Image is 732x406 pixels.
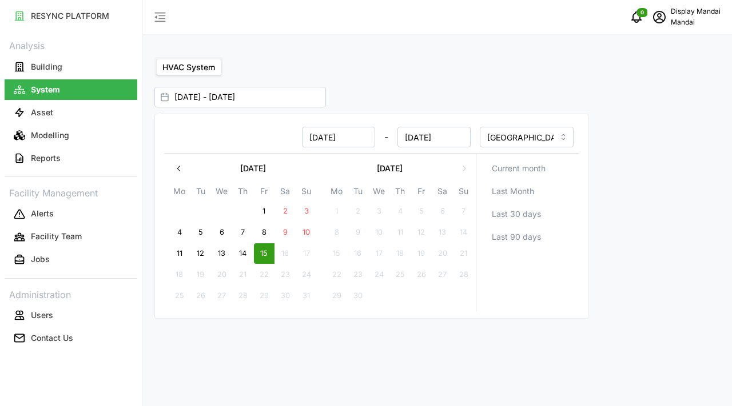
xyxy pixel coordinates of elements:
[190,243,211,264] button: 12 August 2025
[5,78,137,101] a: System
[347,184,368,201] th: Tu
[169,264,190,285] button: 18 August 2025
[5,79,137,100] button: System
[296,286,317,306] button: 31 August 2025
[5,248,137,271] a: Jobs
[31,332,73,344] p: Contact Us
[453,222,474,243] button: 14 September 2025
[5,5,137,27] a: RESYNC PLATFORM
[327,286,347,306] button: 29 September 2025
[411,222,432,243] button: 12 September 2025
[481,204,575,224] button: Last 30 days
[274,184,296,201] th: Sa
[169,222,190,243] button: 4 August 2025
[275,286,296,306] button: 30 August 2025
[31,231,82,242] p: Facility Team
[275,201,296,222] button: 2 August 2025
[432,264,453,285] button: 27 September 2025
[254,243,274,264] button: 15 August 2025
[190,184,211,201] th: Tu
[296,222,317,243] button: 10 August 2025
[389,184,411,201] th: Th
[411,264,432,285] button: 26 September 2025
[369,243,389,264] button: 17 September 2025
[233,264,253,285] button: 21 August 2025
[5,204,137,224] button: Alerts
[432,243,453,264] button: 20 September 2025
[5,286,137,302] p: Administration
[296,264,317,285] button: 24 August 2025
[648,6,671,29] button: schedule
[254,201,274,222] button: 1 August 2025
[232,184,253,201] th: Th
[390,201,411,222] button: 4 September 2025
[5,101,137,124] a: Asset
[254,264,274,285] button: 22 August 2025
[31,254,50,265] p: Jobs
[212,264,232,285] button: 20 August 2025
[162,62,215,72] span: HVAC System
[5,226,137,248] a: Facility Team
[5,55,137,78] a: Building
[31,10,109,22] p: RESYNC PLATFORM
[296,184,317,201] th: Su
[671,17,721,28] p: Mandai
[233,243,253,264] button: 14 August 2025
[432,222,453,243] button: 13 September 2025
[233,222,253,243] button: 7 August 2025
[453,184,474,201] th: Su
[31,107,53,118] p: Asset
[453,264,474,285] button: 28 September 2025
[5,6,137,26] button: RESYNC PLATFORM
[411,184,432,201] th: Fr
[275,264,296,285] button: 23 August 2025
[492,204,541,224] span: Last 30 days
[5,37,137,53] p: Analysis
[275,222,296,243] button: 9 August 2025
[390,264,411,285] button: 25 September 2025
[326,158,453,179] button: [DATE]
[348,222,368,243] button: 9 September 2025
[481,227,575,247] button: Last 90 days
[481,158,575,179] button: Current month
[5,328,137,348] button: Contact Us
[327,243,347,264] button: 15 September 2025
[190,222,211,243] button: 5 August 2025
[31,208,54,219] p: Alerts
[5,250,137,270] button: Jobs
[170,127,471,147] div: -
[5,305,137,325] button: Users
[390,222,411,243] button: 11 September 2025
[671,6,721,17] p: Display Mandai
[31,61,62,73] p: Building
[31,84,60,95] p: System
[5,102,137,123] button: Asset
[169,243,190,264] button: 11 August 2025
[348,286,368,306] button: 30 September 2025
[492,227,541,247] span: Last 90 days
[5,227,137,247] button: Facility Team
[348,264,368,285] button: 23 September 2025
[5,57,137,77] button: Building
[31,130,69,141] p: Modelling
[411,201,432,222] button: 5 September 2025
[31,309,53,321] p: Users
[348,201,368,222] button: 2 September 2025
[5,124,137,147] a: Modelling
[212,286,232,306] button: 27 August 2025
[253,184,274,201] th: Fr
[453,243,474,264] button: 21 September 2025
[254,222,274,243] button: 8 August 2025
[327,222,347,243] button: 8 September 2025
[5,148,137,168] button: Reports
[625,6,648,29] button: notifications
[211,184,232,201] th: We
[5,125,137,146] button: Modelling
[453,201,474,222] button: 7 September 2025
[296,201,317,222] button: 3 August 2025
[640,9,644,17] span: 0
[5,147,137,170] a: Reports
[275,243,296,264] button: 16 August 2025
[481,181,575,202] button: Last Month
[5,203,137,226] a: Alerts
